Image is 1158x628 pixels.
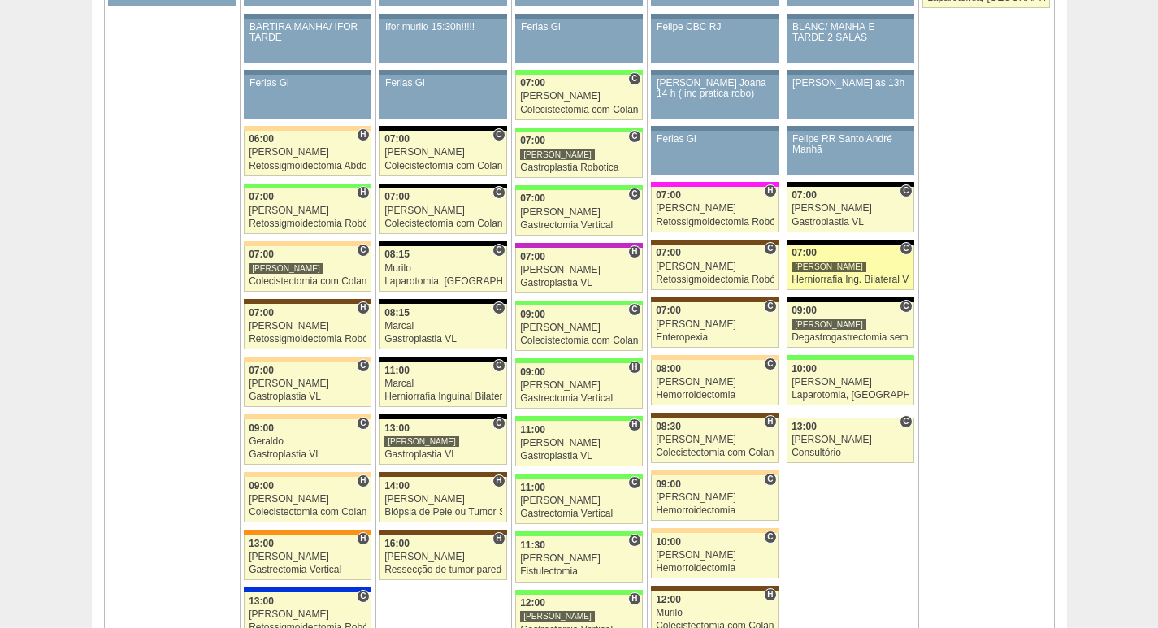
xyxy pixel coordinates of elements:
span: Consultório [764,357,776,370]
span: Consultório [492,244,505,257]
div: Key: Aviso [787,70,913,75]
div: Gastrectomia Vertical [249,565,366,575]
span: Consultório [628,303,640,316]
a: C 08:00 [PERSON_NAME] Hemorroidectomia [651,360,778,405]
div: [PERSON_NAME] [520,610,595,622]
div: Ifor murilo 15:30h!!!!! [385,22,501,32]
a: C 07:00 [PERSON_NAME] Colecistectomia com Colangiografia VL [379,188,506,234]
span: Consultório [628,72,640,85]
a: C 13:00 [PERSON_NAME] Gastroplastia VL [379,419,506,465]
div: Key: Brasil [515,301,642,305]
div: [PERSON_NAME] [520,553,638,564]
div: [PERSON_NAME] [249,609,366,620]
span: Consultório [492,128,505,141]
a: H 14:00 [PERSON_NAME] Biópsia de Pele ou Tumor Superficial [379,477,506,522]
a: H 07:00 [PERSON_NAME] Gastroplastia VL [515,248,642,293]
div: BLANC/ MANHÃ E TARDE 2 SALAS [792,22,909,43]
div: Key: São Luiz - Itaim [244,587,371,592]
span: 16:00 [384,538,410,549]
div: Gastroplastia VL [384,449,502,460]
div: Gastroplastia VL [249,392,366,402]
div: BARTIRA MANHÃ/ IFOR TARDE [249,22,366,43]
a: [PERSON_NAME] as 13h [787,75,913,119]
a: C 07:00 [PERSON_NAME] Gastroplastia VL [244,362,371,407]
a: C 09:00 [PERSON_NAME] Degastrogastrectomia sem vago [787,302,913,348]
a: C 07:00 [PERSON_NAME] Gastroplastia Robotica [515,132,642,178]
div: [PERSON_NAME] [520,207,638,218]
span: 07:00 [384,133,410,145]
span: Hospital [764,184,776,197]
div: Felipe CBC RJ [657,22,773,32]
span: Consultório [900,184,912,197]
span: Consultório [900,242,912,255]
div: Colecistectomia com Colangiografia VL [384,161,502,171]
div: [PERSON_NAME] [656,377,774,388]
a: C 09:00 [PERSON_NAME] Colecistectomia com Colangiografia VL [515,305,642,351]
div: [PERSON_NAME] [249,206,366,216]
a: C 07:00 [PERSON_NAME] Herniorrafia Ing. Bilateral VL [787,245,913,290]
a: C 07:00 [PERSON_NAME] Colecistectomia com Colangiografia VL [244,246,371,292]
div: Gastroplastia VL [792,217,909,227]
div: [PERSON_NAME] [249,147,366,158]
span: 09:00 [520,366,545,378]
span: Hospital [764,415,776,428]
div: [PERSON_NAME] [249,262,323,275]
span: 09:00 [249,422,274,434]
span: Consultório [764,531,776,544]
div: Felipe RR Santo André Manhã [792,134,909,155]
div: [PERSON_NAME] [384,494,502,505]
div: Key: Pro Matre [651,182,778,187]
div: Key: Bartira [244,241,371,246]
span: 13:00 [384,422,410,434]
span: Hospital [628,361,640,374]
span: 09:00 [249,480,274,492]
a: C 07:00 [PERSON_NAME] Retossigmoidectomia Robótica [651,245,778,290]
span: Hospital [492,474,505,487]
a: H 09:00 [PERSON_NAME] Colecistectomia com Colangiografia VL [244,477,371,522]
div: Key: Blanc [379,126,506,131]
div: Marcal [384,321,502,331]
a: C 08:15 Murilo Laparotomia, [GEOGRAPHIC_DATA], Drenagem, Bridas VL [379,246,506,292]
a: Ferias Gi [379,75,506,119]
div: Key: Blanc [787,240,913,245]
div: Key: Bartira [651,528,778,533]
span: 07:00 [520,135,545,146]
span: Hospital [357,532,369,545]
a: C 09:00 Geraldo Gastroplastia VL [244,419,371,465]
a: H 09:00 [PERSON_NAME] Gastrectomia Vertical [515,363,642,409]
div: Marcal [384,379,502,389]
span: Consultório [900,415,912,428]
span: 07:00 [656,247,681,258]
a: C 07:00 [PERSON_NAME] Gastroplastia VL [787,187,913,232]
div: Key: Blanc [379,414,506,419]
a: [PERSON_NAME] Joana 14 h ( inc pratica robo) [651,75,778,119]
span: Hospital [357,128,369,141]
div: [PERSON_NAME] [656,262,774,272]
div: Key: São Luiz - SCS [244,530,371,535]
div: Hemorroidectomia [656,505,774,516]
span: 07:00 [792,189,817,201]
span: 11:00 [520,482,545,493]
a: H 16:00 [PERSON_NAME] Ressecção de tumor parede abdominal pélvica [379,535,506,580]
div: Colecistectomia com Colangiografia VL [384,219,502,229]
div: Key: Brasil [515,128,642,132]
div: [PERSON_NAME] [249,494,366,505]
div: Degastrogastrectomia sem vago [792,332,909,343]
div: Key: Aviso [244,70,371,75]
div: Key: Blanc [379,299,506,304]
div: Retossigmoidectomia Robótica [249,334,366,344]
div: Hemorroidectomia [656,563,774,574]
div: [PERSON_NAME] as 13h [792,78,909,89]
div: [PERSON_NAME] [520,438,638,448]
div: Biópsia de Pele ou Tumor Superficial [384,507,502,518]
div: [PERSON_NAME] [656,492,774,503]
div: [PERSON_NAME] [656,319,774,330]
a: Felipe CBC RJ [651,19,778,63]
div: [PERSON_NAME] [520,265,638,275]
div: Laparotomia, [GEOGRAPHIC_DATA], Drenagem, Bridas VL [792,390,909,401]
span: 09:00 [656,479,681,490]
span: 08:15 [384,307,410,318]
div: [PERSON_NAME] [249,379,366,389]
div: [PERSON_NAME] [792,435,909,445]
span: 07:00 [656,305,681,316]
